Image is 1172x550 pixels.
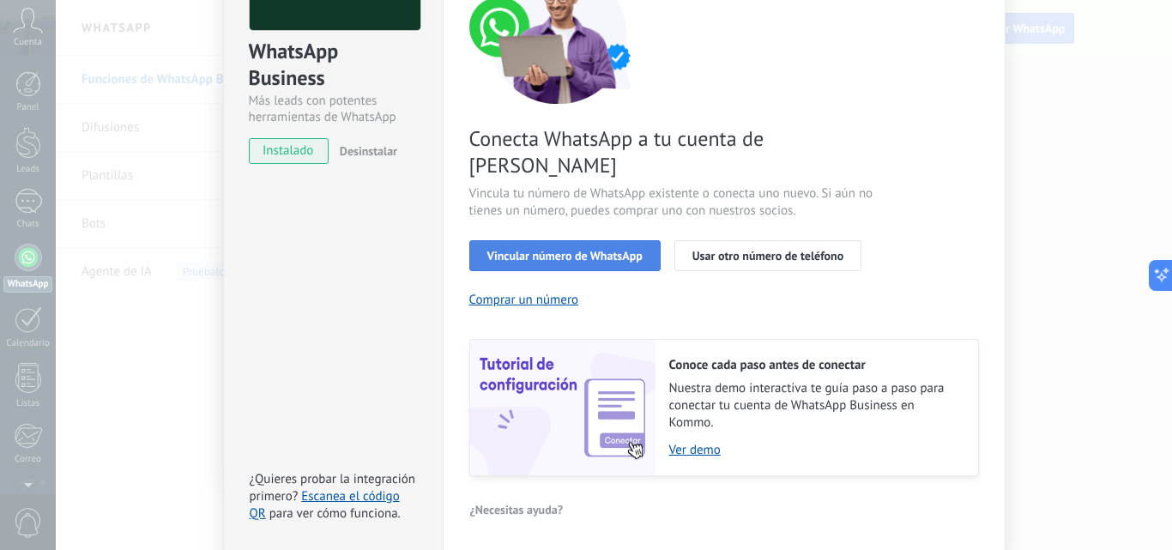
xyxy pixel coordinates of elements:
span: Desinstalar [340,143,397,159]
div: WhatsApp Business [249,38,418,93]
span: Nuestra demo interactiva te guía paso a paso para conectar tu cuenta de WhatsApp Business en Kommo. [669,380,961,432]
a: Ver demo [669,442,961,458]
button: ¿Necesitas ayuda? [469,497,565,523]
span: ¿Necesitas ayuda? [470,504,564,516]
button: Usar otro número de teléfono [674,240,861,271]
button: Desinstalar [333,138,397,164]
span: instalado [250,138,328,164]
span: Usar otro número de teléfono [692,250,843,262]
a: Escanea el código QR [250,488,400,522]
span: Vincula tu número de WhatsApp existente o conecta uno nuevo. Si aún no tienes un número, puedes c... [469,185,878,220]
button: Vincular número de WhatsApp [469,240,661,271]
button: Comprar un número [469,292,579,308]
h2: Conoce cada paso antes de conectar [669,357,961,373]
span: Conecta WhatsApp a tu cuenta de [PERSON_NAME] [469,125,878,178]
span: ¿Quieres probar la integración primero? [250,471,416,505]
div: Más leads con potentes herramientas de WhatsApp [249,93,418,125]
span: para ver cómo funciona. [269,505,401,522]
span: Vincular número de WhatsApp [487,250,643,262]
